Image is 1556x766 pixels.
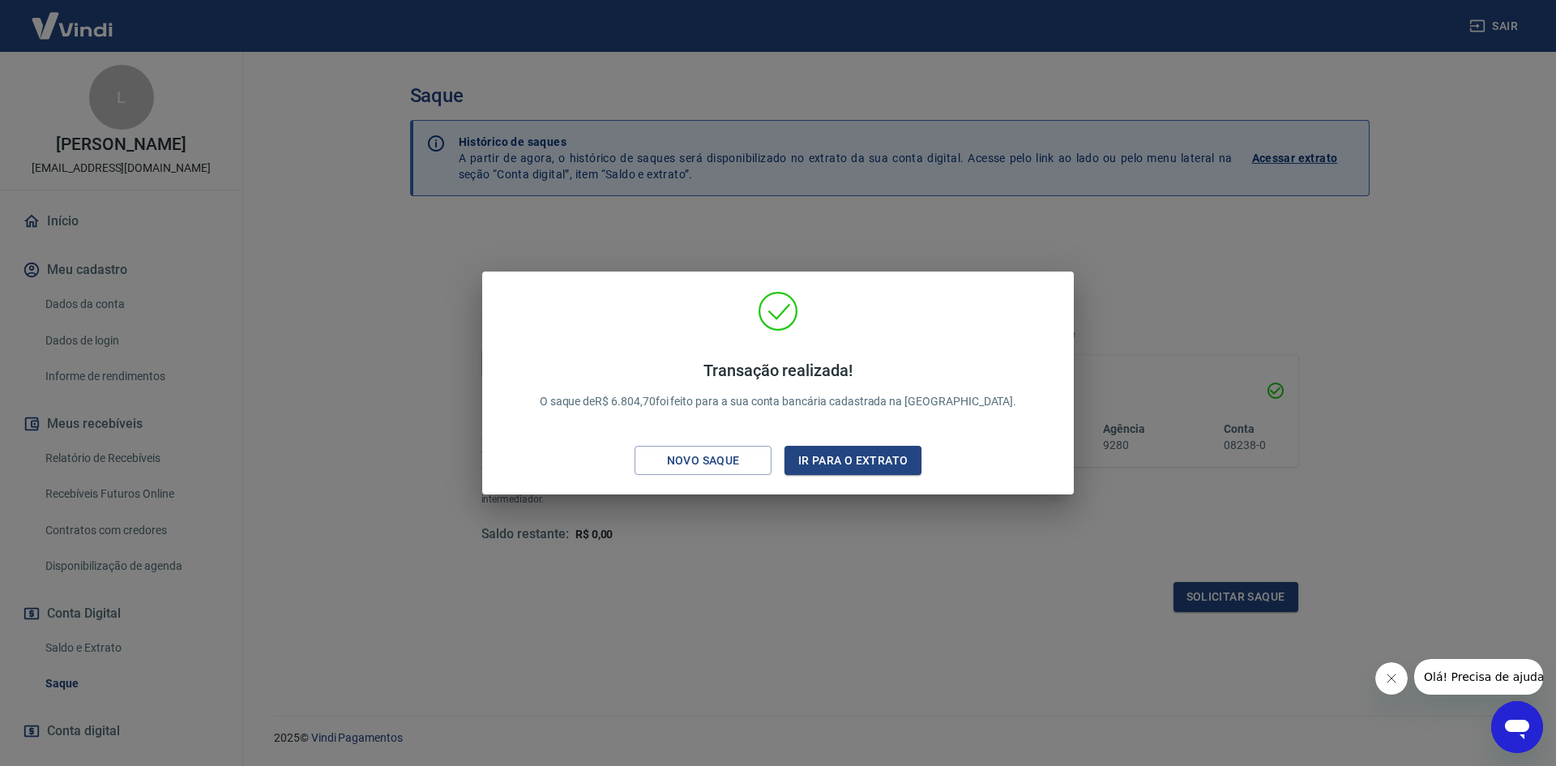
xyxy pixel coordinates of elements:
[540,361,1017,410] p: O saque de R$ 6.804,70 foi feito para a sua conta bancária cadastrada na [GEOGRAPHIC_DATA].
[1491,701,1543,753] iframe: Botão para abrir a janela de mensagens
[540,361,1017,380] h4: Transação realizada!
[635,446,772,476] button: Novo saque
[784,446,921,476] button: Ir para o extrato
[648,451,759,471] div: Novo saque
[1375,662,1408,695] iframe: Fechar mensagem
[10,11,136,24] span: Olá! Precisa de ajuda?
[1414,659,1543,695] iframe: Mensagem da empresa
